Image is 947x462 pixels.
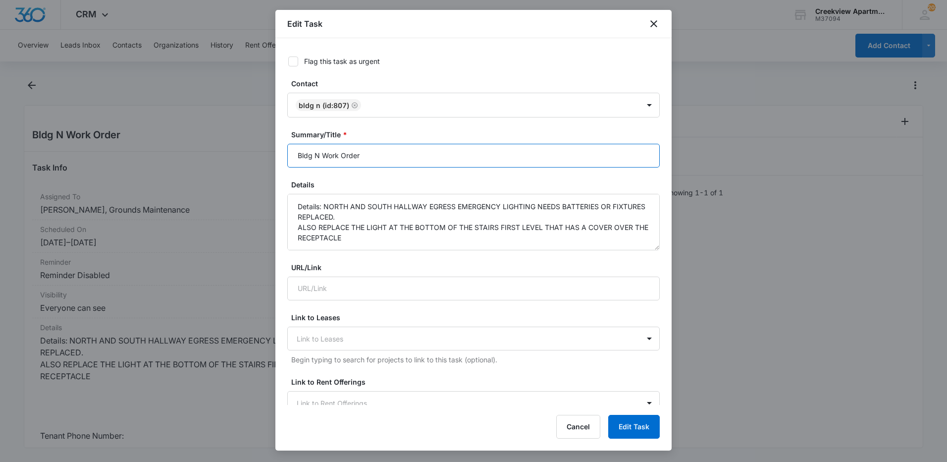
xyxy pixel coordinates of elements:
label: Link to Leases [291,312,664,323]
div: Bldg N (ID:807) [299,101,349,110]
label: Details [291,179,664,190]
p: Begin typing to search for projects to link to this task (optional). [291,354,660,365]
label: URL/Link [291,262,664,273]
button: Cancel [556,415,600,439]
label: Summary/Title [291,129,664,140]
label: Contact [291,78,664,89]
button: Edit Task [608,415,660,439]
button: close [648,18,660,30]
div: Flag this task as urgent [304,56,380,66]
input: URL/Link [287,277,660,300]
h1: Edit Task [287,18,322,30]
textarea: Details: NORTH AND SOUTH HALLWAY EGRESS EMERGENCY LIGHTING NEEDS BATTERIES OR FIXTURES REPLACED. ... [287,194,660,250]
div: Remove Bldg N (ID:807) [349,102,358,109]
input: Summary/Title [287,144,660,168]
label: Link to Rent Offerings [291,377,664,387]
